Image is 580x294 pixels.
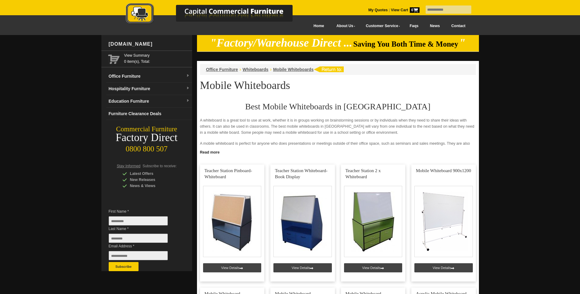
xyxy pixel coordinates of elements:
[200,140,476,159] p: A mobile whiteboard is perfect for anyone who does presentations or meetings outside of their off...
[186,74,190,78] img: dropdown
[109,262,139,271] button: Subscribe
[109,208,177,214] span: First Name *
[109,216,168,225] input: First Name *
[109,3,322,27] a: Capital Commercial Furniture Logo
[240,66,241,73] li: ›
[210,37,352,49] em: "Factory/Warehouse Direct ...
[200,117,476,136] p: A whiteboard is a great tool to use at work, whether it is in groups working on brainstorming ses...
[390,8,419,12] a: View Cart0
[101,133,192,142] div: Factory Direct
[243,67,269,72] a: Whiteboards
[206,67,238,72] a: Office Furniture
[109,234,168,243] input: Last Name *
[200,102,476,111] h2: Best Mobile Whiteboards in [GEOGRAPHIC_DATA]
[404,19,424,33] a: Faqs
[106,108,192,120] a: Furniture Clearance Deals
[106,35,192,53] div: [DOMAIN_NAME]
[106,83,192,95] a: Hospitality Furnituredropdown
[459,37,466,49] em: "
[314,66,344,72] img: return to
[124,52,190,58] a: View Summary
[186,99,190,103] img: dropdown
[186,87,190,90] img: dropdown
[424,19,445,33] a: News
[142,164,177,168] span: Subscribe to receive:
[117,164,141,168] span: Stay Informed
[122,177,180,183] div: New Releases
[101,125,192,133] div: Commercial Furniture
[101,142,192,153] div: 0800 800 507
[391,8,420,12] strong: View Cart
[273,67,314,72] a: Mobile Whiteboards
[353,40,458,48] span: Saving You Both Time & Money
[359,19,404,33] a: Customer Service
[200,80,476,91] h1: Mobile Whiteboards
[106,70,192,83] a: Office Furnituredropdown
[445,19,471,33] a: Contact
[109,226,177,232] span: Last Name *
[197,148,479,155] a: Click to read more
[109,243,177,249] span: Email Address *
[122,183,180,189] div: News & Views
[109,251,168,260] input: Email Address *
[109,3,322,25] img: Capital Commercial Furniture Logo
[330,19,359,33] a: About Us
[410,7,420,13] span: 0
[106,95,192,108] a: Education Furnituredropdown
[270,66,272,73] li: ›
[122,171,180,177] div: Latest Offers
[368,8,388,12] a: My Quotes
[124,52,190,64] span: 0 item(s), Total:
